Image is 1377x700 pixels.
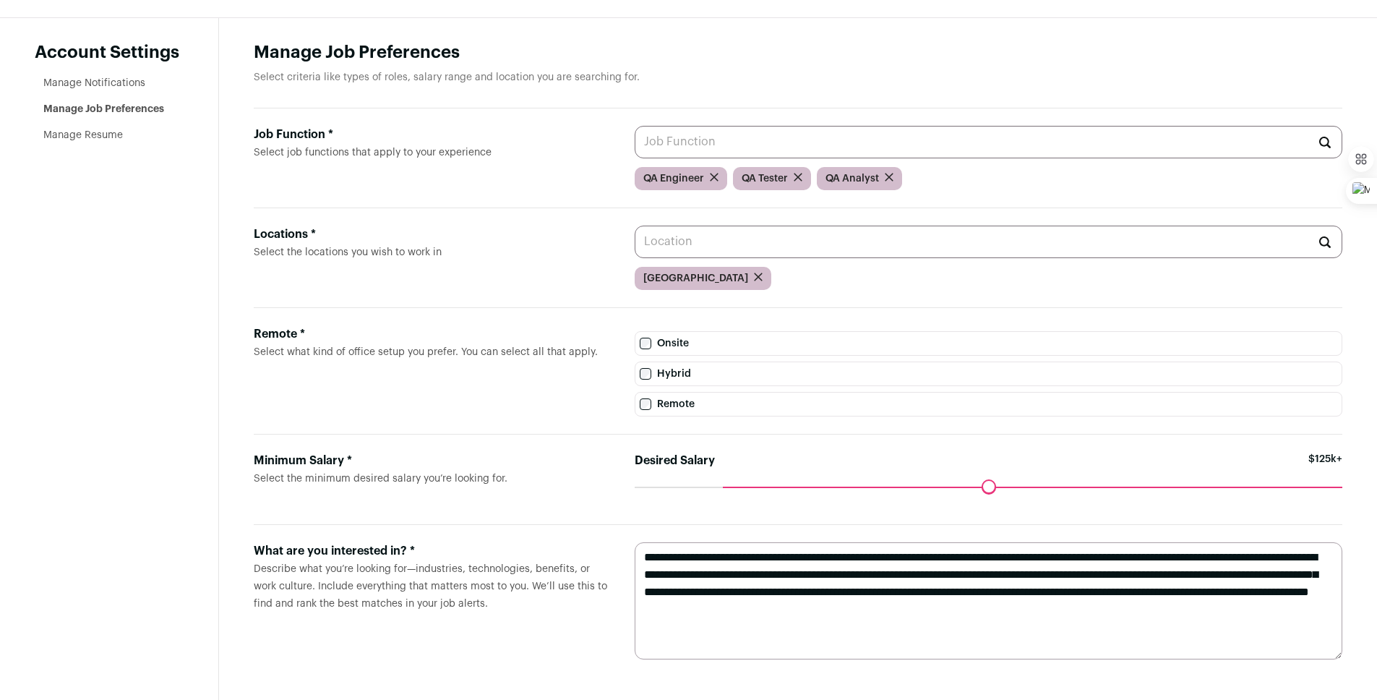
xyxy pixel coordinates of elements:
span: Select the locations you wish to work in [254,247,442,257]
div: Job Function * [254,126,612,143]
div: Remote * [254,325,612,343]
input: Hybrid [640,368,651,380]
span: QA Engineer [643,171,704,186]
div: What are you interested in? * [254,542,612,560]
span: Describe what you’re looking for—industries, technologies, benefits, or work culture. Include eve... [254,564,607,609]
a: Manage Notifications [43,78,145,88]
label: Desired Salary [635,452,715,469]
span: QA Tester [742,171,788,186]
header: Account Settings [35,41,184,64]
label: Remote [635,392,1342,417]
input: Job Function [635,126,1342,158]
span: Select what kind of office setup you prefer. You can select all that apply. [254,347,598,357]
input: Location [635,226,1342,258]
a: Manage Resume [43,130,123,140]
input: Onsite [640,338,651,349]
span: $125k+ [1308,452,1342,487]
span: [GEOGRAPHIC_DATA] [643,271,748,286]
h1: Manage Job Preferences [254,41,1342,64]
input: Remote [640,398,651,410]
label: Hybrid [635,362,1342,386]
span: QA Analyst [825,171,879,186]
div: Minimum Salary * [254,452,612,469]
div: Locations * [254,226,612,243]
a: Manage Job Preferences [43,104,164,114]
label: Onsite [635,331,1342,356]
span: Select the minimum desired salary you’re looking for. [254,474,507,484]
span: Select job functions that apply to your experience [254,148,492,158]
p: Select criteria like types of roles, salary range and location you are searching for. [254,70,1342,85]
